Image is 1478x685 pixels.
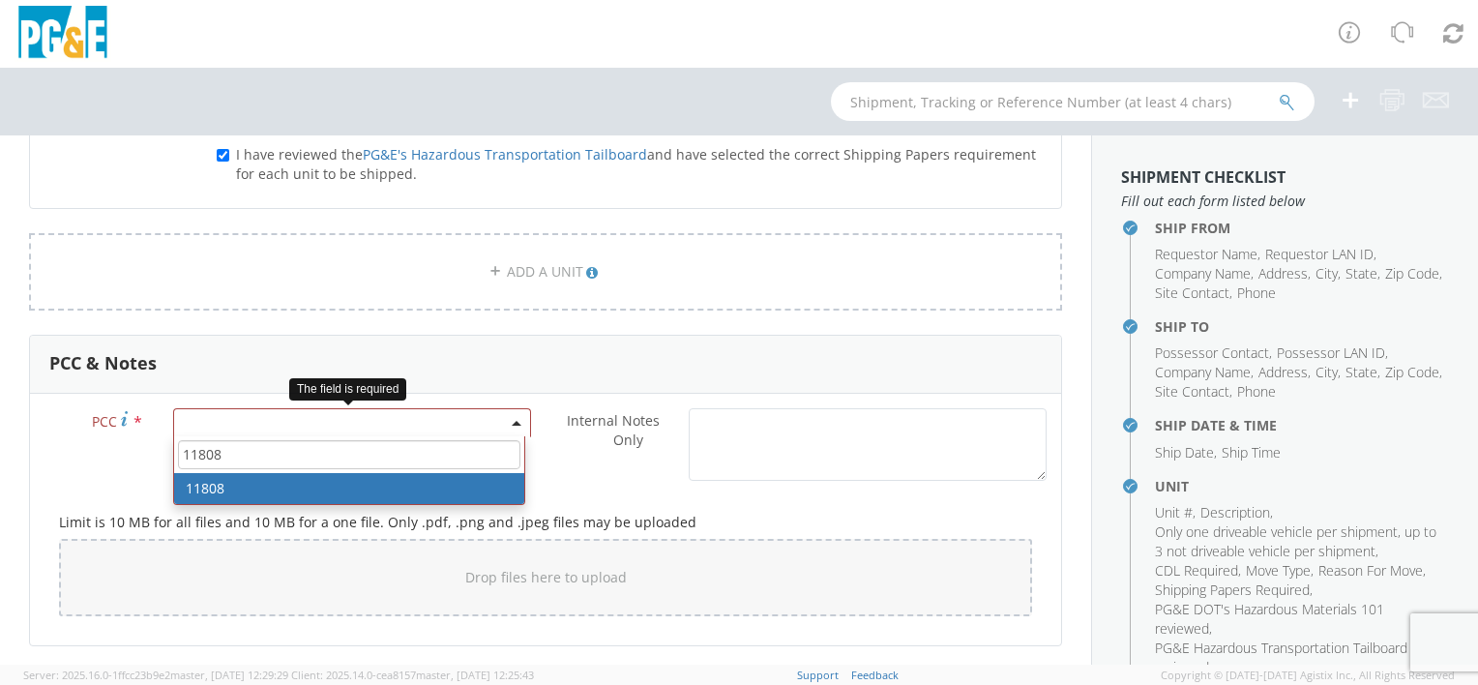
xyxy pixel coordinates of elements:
[23,668,288,682] span: Server: 2025.16.0-1ffcc23b9e2
[1155,343,1272,363] li: ,
[1155,581,1310,599] span: Shipping Papers Required
[1385,264,1442,283] li: ,
[1155,221,1449,235] h4: Ship From
[1155,561,1238,580] span: CDL Required
[1155,363,1254,382] li: ,
[170,668,288,682] span: master, [DATE] 12:29:29
[1155,418,1449,432] h4: Ship Date & Time
[1315,363,1341,382] li: ,
[1385,264,1439,283] span: Zip Code
[1258,264,1311,283] li: ,
[1155,522,1436,560] span: Only one driveable vehicle per shipment, up to 3 not driveable vehicle per shipment
[1258,363,1308,381] span: Address
[1345,264,1380,283] li: ,
[1155,639,1407,676] span: PG&E Hazardous Transportation Tailboard reviewed
[1155,503,1193,521] span: Unit #
[416,668,534,682] span: master, [DATE] 12:25:43
[1155,561,1241,581] li: ,
[1265,245,1376,264] li: ,
[1345,264,1377,283] span: State
[236,145,1036,183] span: I have reviewed the and have selected the correct Shipping Papers requirement for each unit to be...
[1222,443,1281,462] span: Ship Time
[1155,363,1251,381] span: Company Name
[1155,264,1251,283] span: Company Name
[1155,600,1384,638] span: PG&E DOT's Hazardous Materials 101 reviewed
[1155,443,1217,462] li: ,
[1155,343,1269,362] span: Possessor Contact
[1155,264,1254,283] li: ,
[1345,363,1377,381] span: State
[49,354,157,373] h3: PCC & Notes
[1385,363,1442,382] li: ,
[1200,503,1270,521] span: Description
[1315,363,1338,381] span: City
[1246,561,1311,580] span: Move Type
[1277,343,1385,362] span: Possessor LAN ID
[1258,363,1311,382] li: ,
[1155,283,1232,303] li: ,
[1265,245,1374,263] span: Requestor LAN ID
[1315,264,1338,283] span: City
[1155,245,1260,264] li: ,
[15,6,111,63] img: pge-logo-06675f144f4cfa6a6814.png
[29,233,1062,311] a: ADD A UNIT
[1121,192,1449,211] span: Fill out each form listed below
[1318,561,1423,580] span: Reason For Move
[1315,264,1341,283] li: ,
[1121,166,1286,188] strong: Shipment Checklist
[1385,363,1439,381] span: Zip Code
[59,515,1032,529] h5: Limit is 10 MB for all files and 10 MB for a one file. Only .pdf, .png and .jpeg files may be upl...
[1155,443,1214,462] span: Ship Date
[289,378,406,401] div: The field is required
[1318,561,1426,581] li: ,
[1237,283,1276,302] span: Phone
[1155,522,1444,561] li: ,
[1155,283,1229,302] span: Site Contact
[851,668,899,682] a: Feedback
[291,668,534,682] span: Client: 2025.14.0-cea8157
[1161,668,1455,683] span: Copyright © [DATE]-[DATE] Agistix Inc., All Rights Reserved
[363,145,647,164] a: PG&E's Hazardous Transportation Tailboard
[174,473,524,504] li: 11808
[1155,245,1257,263] span: Requestor Name
[797,668,839,682] a: Support
[1155,382,1229,401] span: Site Contact
[1258,264,1308,283] span: Address
[465,568,627,586] span: Drop files here to upload
[1155,503,1196,522] li: ,
[1237,382,1276,401] span: Phone
[1200,503,1273,522] li: ,
[92,412,117,431] span: PCC
[1155,382,1232,402] li: ,
[1155,319,1449,334] h4: Ship To
[1155,581,1313,600] li: ,
[217,149,229,162] input: I have reviewed thePG&E's Hazardous Transportation Tailboardand have selected the correct Shippin...
[831,82,1315,121] input: Shipment, Tracking or Reference Number (at least 4 chars)
[1345,363,1380,382] li: ,
[567,411,660,449] span: Internal Notes Only
[1246,561,1314,581] li: ,
[1277,343,1388,363] li: ,
[1155,600,1444,639] li: ,
[1155,479,1449,493] h4: Unit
